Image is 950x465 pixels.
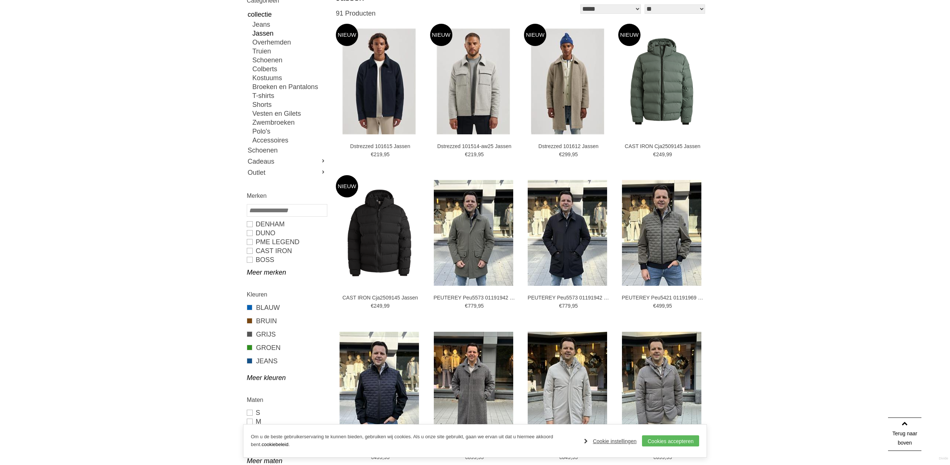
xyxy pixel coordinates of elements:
a: PME LEGEND [247,238,327,246]
img: CAST IRON Cja2509145 Jassen [618,38,705,125]
a: cookiebeleid [262,442,288,447]
span: 249 [374,303,382,309]
a: DENHAM [247,220,327,229]
p: Om u de beste gebruikerservaring te kunnen bieden, gebruiken wij cookies. Als u onze site gebruik... [251,433,577,449]
img: PEUTEREY Peu5573 01191942 Jassen [528,180,607,286]
img: Tagliatore Salomons/s st 610019 q Jassen [434,332,513,438]
a: GROEN [247,343,327,353]
span: 95 [384,151,390,157]
span: € [371,303,374,309]
a: Jeans [252,20,327,29]
span: 91 Producten [336,10,376,17]
a: Cookies accepteren [642,435,699,446]
span: , [382,303,384,309]
h2: Kleuren [247,290,327,299]
a: Dstrezzed 101615 Jassen [340,143,421,150]
a: Truien [252,47,327,56]
a: JEANS [247,356,327,366]
span: 779 [468,303,476,309]
a: Polo's [252,127,327,136]
span: € [371,151,374,157]
img: PEUTEREY Peu5573 01191942 Jassen [434,180,513,286]
span: 299 [562,151,570,157]
a: BRUIN [247,316,327,326]
a: Meer kleuren [247,373,327,382]
a: PEUTEREY Peu5573 01191942 Jassen [433,294,515,301]
a: Shorts [252,100,327,109]
span: , [382,151,384,157]
a: BOSS [247,255,327,264]
span: 249 [656,151,665,157]
span: € [465,303,468,309]
span: € [559,151,562,157]
img: Duno Bjorn-bolzano Jassen [622,332,701,438]
h2: Merken [247,191,327,200]
h2: Maten [247,395,327,405]
a: M [247,417,327,426]
span: € [653,303,656,309]
span: 95 [572,151,578,157]
span: , [665,303,666,309]
span: 219 [374,151,382,157]
span: 99 [666,151,672,157]
a: T-shirts [252,91,327,100]
img: CAST IRON Cja2509145 Jassen [336,189,423,276]
a: S [247,408,327,417]
a: collectie [247,9,327,20]
a: Outlet [247,167,327,178]
img: Dstrezzed 101514-aw25 Jassen [437,29,510,134]
a: PEUTEREY Peu5421 01191969 Jassen [622,294,703,301]
span: 99 [384,303,390,309]
span: € [653,151,656,157]
span: , [476,303,478,309]
span: € [465,151,468,157]
a: Dstrezzed 101514-aw25 Jassen [433,143,515,150]
a: GRIJS [247,330,327,339]
span: 95 [478,303,484,309]
span: 95 [478,151,484,157]
a: Kostuums [252,73,327,82]
img: PEUTEREY Peu5421 01191969 Jassen [340,332,419,438]
img: Dstrezzed 101615 Jassen [343,29,416,134]
a: CAST IRON Cja2509145 Jassen [622,143,703,150]
a: Vesten en Gilets [252,109,327,118]
span: , [665,151,666,157]
a: Meer merken [247,268,327,277]
a: PEUTEREY Peu5573 01191942 Jassen [528,294,609,301]
span: 95 [572,303,578,309]
a: Duno [247,229,327,238]
span: , [571,151,572,157]
a: Accessoires [252,136,327,145]
a: Cadeaus [247,156,327,167]
span: 219 [468,151,476,157]
img: Dstrezzed 101612 Jassen [531,29,604,134]
img: Duno Blake-torano 3l Jassen [528,332,607,438]
span: , [571,303,572,309]
span: 779 [562,303,570,309]
img: PEUTEREY Peu5421 01191969 Jassen [622,180,701,286]
a: Overhemden [252,38,327,47]
a: Colberts [252,65,327,73]
span: 499 [656,303,665,309]
a: Schoenen [252,56,327,65]
a: Broeken en Pantalons [252,82,327,91]
span: 95 [666,303,672,309]
a: CAST IRON [247,246,327,255]
a: Divide [939,454,948,463]
a: CAST IRON Cja2509145 Jassen [340,294,421,301]
a: Terug naar boven [888,417,921,451]
a: BLAUW [247,303,327,312]
span: € [559,303,562,309]
a: Dstrezzed 101612 Jassen [528,143,609,150]
a: Cookie instellingen [584,436,637,447]
a: Schoenen [247,145,327,156]
a: Zwembroeken [252,118,327,127]
a: Jassen [252,29,327,38]
span: , [476,151,478,157]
